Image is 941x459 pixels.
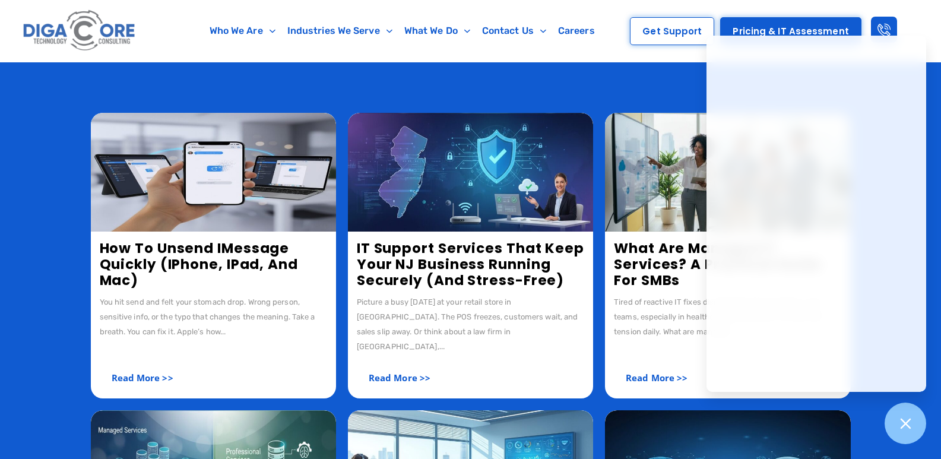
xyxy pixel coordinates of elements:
a: Industries We Serve [281,17,398,45]
a: Read More >> [100,366,185,390]
span: Pricing & IT Assessment [733,27,848,36]
img: how to unsend imessage [91,113,336,232]
a: Careers [552,17,601,45]
div: Tired of reactive IT fixes disrupting business? Many small teams, especially in healthcare and st... [614,295,841,339]
span: Get Support [642,27,702,36]
a: IT Support Services That Keep Your NJ Business Running Securely (And Stress-Free) [357,239,584,290]
img: What Are Managed IT Services [605,113,850,232]
a: Read More >> [357,366,442,390]
div: Picture a busy [DATE] at your retail store in [GEOGRAPHIC_DATA]. The POS freezes, customers wait,... [357,295,584,354]
a: Get Support [630,17,714,45]
a: What Are Managed IT Services? A Practical Guide for SMBs [614,239,821,290]
a: What We Do [398,17,476,45]
iframe: Chatgenie Messenger [706,36,926,392]
a: Contact Us [476,17,552,45]
a: How to Unsend iMessage Quickly (iPhone, iPad, and Mac) [100,239,298,290]
a: Read More >> [614,366,699,390]
img: Digacore logo 1 [20,6,139,56]
a: Who We Are [204,17,281,45]
nav: Menu [188,17,616,45]
div: You hit send and felt your stomach drop. Wrong person, sensitive info, or the typo that changes t... [100,295,327,339]
a: Pricing & IT Assessment [720,17,861,45]
img: Hire IT Support Services in NJ [348,113,593,232]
